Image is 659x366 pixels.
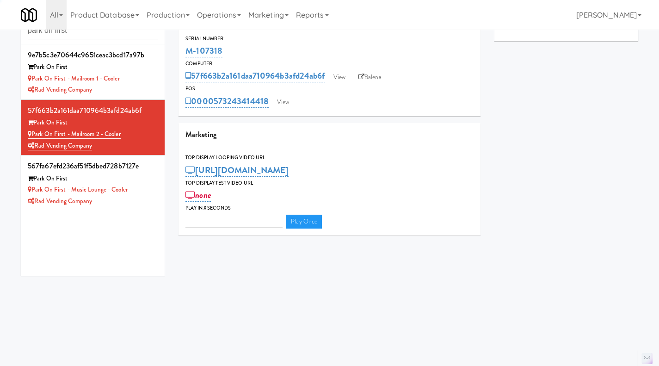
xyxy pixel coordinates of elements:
div: Park On First [28,173,158,185]
a: 57f663b2a161daa710964b3afd24ab6f [185,69,325,82]
a: Park on First - Mailroom 1 - Cooler [28,74,120,83]
div: Park On First [28,117,158,129]
img: Micromart [21,7,37,23]
a: Park on First - Mailroom 2 - Cooler [28,130,121,139]
div: Park On First [28,62,158,73]
a: 0000573243414418 [185,95,269,108]
a: M-107318 [185,44,222,57]
a: [URL][DOMAIN_NAME] [185,164,289,177]
div: 9e7b5c3e70644c9651ceac3bcd17a97b [28,48,158,62]
input: Search cabinets [28,22,158,39]
a: Rad Vending Company [28,141,92,150]
div: 57f663b2a161daa710964b3afd24ab6f [28,104,158,118]
a: Park on First - Music Lounge - Cooler [28,185,128,194]
a: none [185,189,211,202]
div: Top Display Looping Video Url [185,153,474,162]
li: 57f663b2a161daa710964b3afd24ab6fPark On First Park on First - Mailroom 2 - CoolerRad Vending Company [21,100,165,155]
a: View [272,95,294,109]
li: 9e7b5c3e70644c9651ceac3bcd17a97bPark On First Park on First - Mailroom 1 - CoolerRad Vending Company [21,44,165,100]
div: Serial Number [185,34,474,43]
a: View [329,70,350,84]
a: Rad Vending Company [28,197,92,205]
li: 567fa67efd236af51f5dbed728b7127ePark On First Park on First - Music Lounge - CoolerRad Vending Co... [21,155,165,211]
div: Top Display Test Video Url [185,179,474,188]
a: Play Once [286,215,322,229]
span: Marketing [185,129,216,140]
div: Play in X seconds [185,204,474,213]
div: 567fa67efd236af51f5dbed728b7127e [28,159,158,173]
a: Rad Vending Company [28,85,92,94]
a: Balena [354,70,386,84]
div: Computer [185,59,474,68]
div: POS [185,84,474,93]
